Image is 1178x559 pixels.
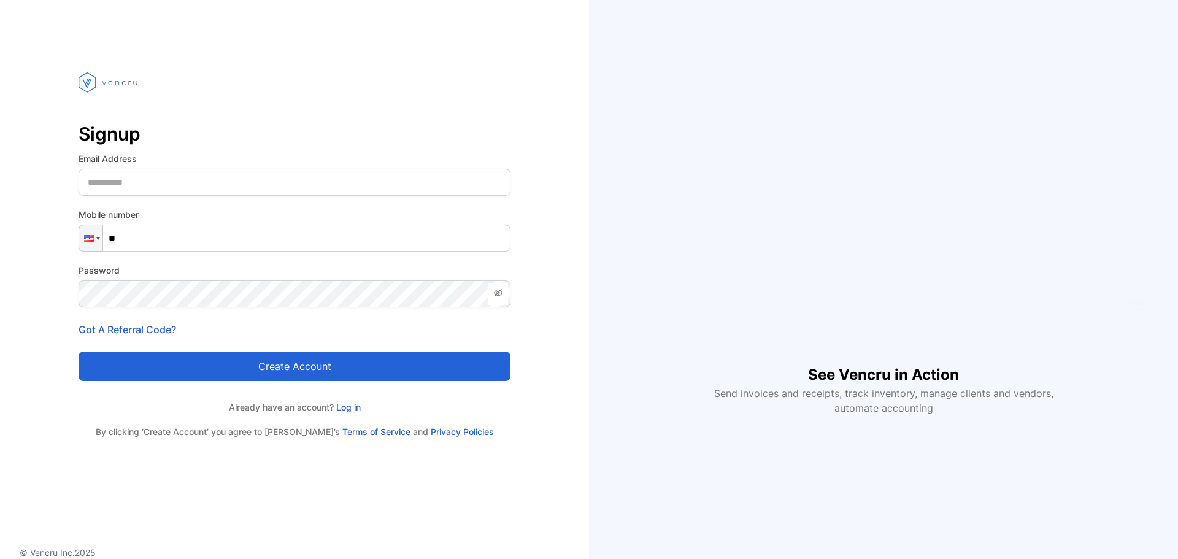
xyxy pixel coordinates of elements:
[79,152,510,165] label: Email Address
[342,426,410,437] a: Terms of Service
[79,119,510,148] p: Signup
[79,352,510,381] button: Create account
[79,225,102,251] div: United States: + 1
[707,386,1060,415] p: Send invoices and receipts, track inventory, manage clients and vendors, automate accounting
[79,264,510,277] label: Password
[79,322,510,337] p: Got A Referral Code?
[79,208,510,221] label: Mobile number
[1126,507,1178,559] iframe: LiveChat chat widget
[79,49,140,115] img: vencru logo
[79,426,510,438] p: By clicking ‘Create Account’ you agree to [PERSON_NAME]’s and
[334,402,361,412] a: Log in
[431,426,494,437] a: Privacy Policies
[808,344,959,386] h1: See Vencru in Action
[79,401,510,414] p: Already have an account?
[706,144,1061,344] iframe: YouTube video player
